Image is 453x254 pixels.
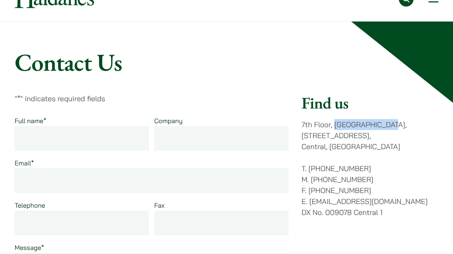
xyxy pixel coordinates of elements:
label: Company [154,117,183,125]
label: Full name [15,117,46,125]
p: " " indicates required fields [15,93,289,104]
p: 7th Floor, [GEOGRAPHIC_DATA], [STREET_ADDRESS], Central, [GEOGRAPHIC_DATA] [302,119,438,152]
label: Fax [154,201,164,209]
label: Email [15,159,34,167]
label: Message [15,243,44,252]
h1: Contact Us [15,48,438,77]
p: T. [PHONE_NUMBER] M. [PHONE_NUMBER] F. [PHONE_NUMBER] E. [EMAIL_ADDRESS][DOMAIN_NAME] DX No. 0090... [302,163,438,218]
label: Telephone [15,201,45,209]
h2: Find us [302,93,438,113]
